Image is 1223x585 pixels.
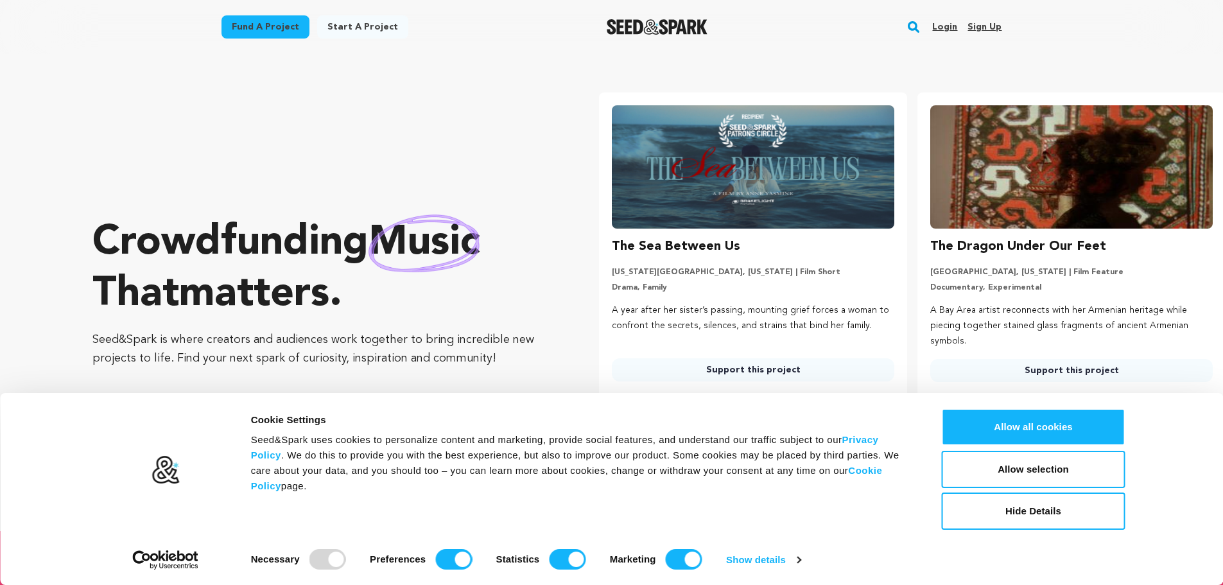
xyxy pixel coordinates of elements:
[612,105,894,229] img: The Sea Between Us image
[496,554,540,564] strong: Statistics
[251,554,300,564] strong: Necessary
[251,412,913,428] div: Cookie Settings
[92,331,548,368] p: Seed&Spark is where creators and audiences work together to bring incredible new projects to life...
[726,550,801,570] a: Show details
[967,17,1002,37] a: Sign up
[942,451,1125,488] button: Allow selection
[607,19,707,35] a: Seed&Spark Homepage
[942,493,1125,530] button: Hide Details
[317,15,408,39] a: Start a project
[109,550,221,570] a: Usercentrics Cookiebot - opens in a new window
[612,236,740,257] h3: The Sea Between Us
[151,455,180,485] img: logo
[930,267,1213,277] p: [GEOGRAPHIC_DATA], [US_STATE] | Film Feature
[612,358,894,381] a: Support this project
[612,303,894,334] p: A year after her sister’s passing, mounting grief forces a woman to confront the secrets, silence...
[607,19,707,35] img: Seed&Spark Logo Dark Mode
[930,236,1106,257] h3: The Dragon Under Our Feet
[612,283,894,293] p: Drama, Family
[221,15,309,39] a: Fund a project
[92,218,548,320] p: Crowdfunding that .
[930,303,1213,349] p: A Bay Area artist reconnects with her Armenian heritage while piecing together stained glass frag...
[370,554,426,564] strong: Preferences
[930,283,1213,293] p: Documentary, Experimental
[610,554,656,564] strong: Marketing
[930,359,1213,382] a: Support this project
[179,274,329,315] span: matters
[942,408,1125,446] button: Allow all cookies
[612,267,894,277] p: [US_STATE][GEOGRAPHIC_DATA], [US_STATE] | Film Short
[251,432,913,494] div: Seed&Spark uses cookies to personalize content and marketing, provide social features, and unders...
[369,214,480,272] img: hand sketched image
[932,17,957,37] a: Login
[930,105,1213,229] img: The Dragon Under Our Feet image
